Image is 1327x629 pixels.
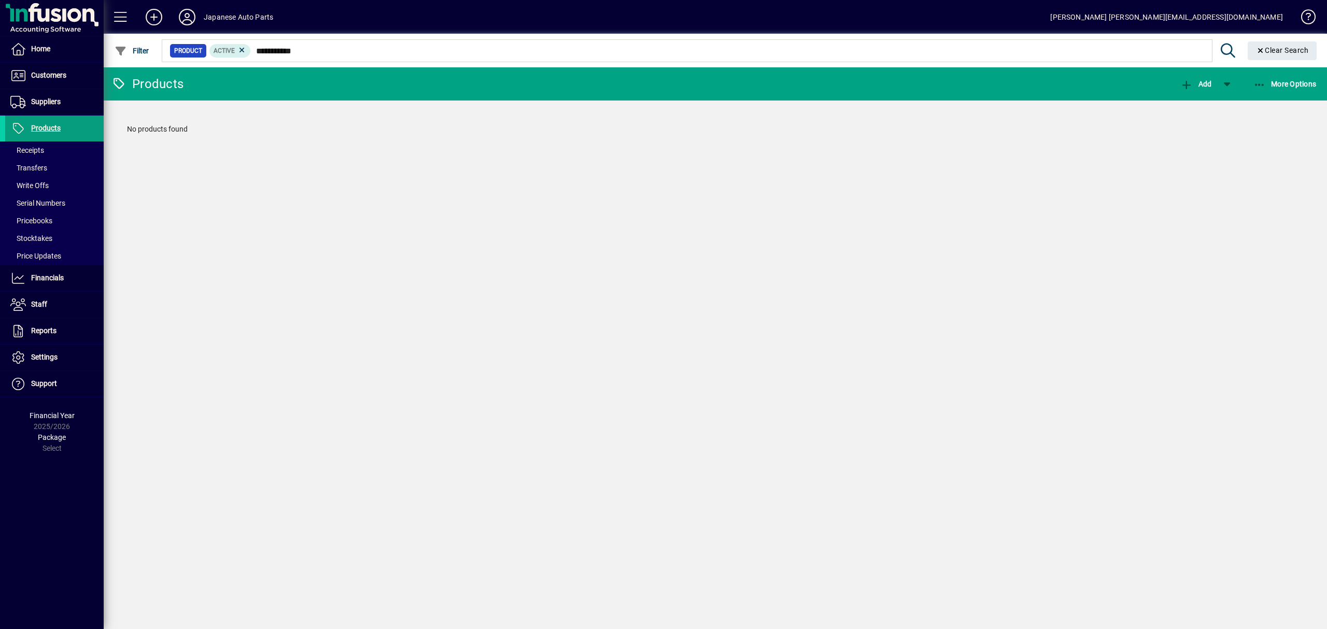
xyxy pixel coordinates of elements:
span: Stocktakes [10,234,52,242]
span: Write Offs [10,181,49,190]
span: Support [31,379,57,388]
a: Knowledge Base [1293,2,1314,36]
span: More Options [1253,80,1317,88]
button: Add [1178,75,1214,93]
a: Price Updates [5,247,104,265]
span: Staff [31,300,47,308]
span: Settings [31,353,58,361]
div: No products found [117,113,1314,145]
span: Suppliers [31,97,61,106]
a: Suppliers [5,89,104,115]
a: Support [5,371,104,397]
div: Japanese Auto Parts [204,9,273,25]
button: Add [137,8,171,26]
span: Filter [115,47,149,55]
span: Financial Year [30,411,75,420]
span: Add [1180,80,1211,88]
a: Write Offs [5,177,104,194]
a: Serial Numbers [5,194,104,212]
a: Financials [5,265,104,291]
div: [PERSON_NAME] [PERSON_NAME][EMAIL_ADDRESS][DOMAIN_NAME] [1050,9,1283,25]
span: Financials [31,274,64,282]
span: Active [214,47,235,54]
span: Product [174,46,202,56]
button: Clear [1248,41,1317,60]
a: Settings [5,345,104,370]
span: Home [31,45,50,53]
a: Staff [5,292,104,318]
button: More Options [1251,75,1319,93]
a: Transfers [5,159,104,177]
span: Price Updates [10,252,61,260]
button: Profile [171,8,204,26]
span: Package [38,433,66,441]
div: Products [111,76,183,92]
span: Customers [31,71,66,79]
mat-chip: Activation Status: Active [209,44,251,58]
a: Pricebooks [5,212,104,230]
span: Reports [31,326,57,335]
span: Clear Search [1256,46,1309,54]
a: Receipts [5,141,104,159]
span: Pricebooks [10,217,52,225]
span: Receipts [10,146,44,154]
span: Transfers [10,164,47,172]
button: Filter [112,41,152,60]
a: Home [5,36,104,62]
span: Products [31,124,61,132]
span: Serial Numbers [10,199,65,207]
a: Stocktakes [5,230,104,247]
a: Reports [5,318,104,344]
a: Customers [5,63,104,89]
